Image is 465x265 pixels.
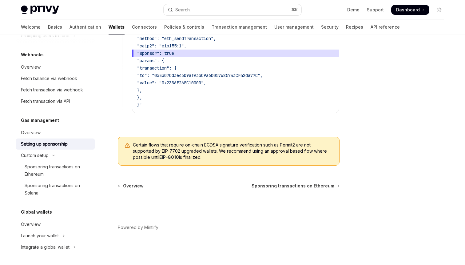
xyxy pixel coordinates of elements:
h5: Global wallets [21,208,52,216]
a: Recipes [346,20,363,34]
span: Sponsoring transactions on Ethereum [252,183,334,189]
button: Toggle Launch your wallet section [16,230,95,241]
a: Transaction management [212,20,267,34]
div: Fetch balance via webhook [21,75,77,82]
a: Powered by Mintlify [118,224,158,231]
img: light logo [21,6,59,14]
div: Integrate a global wallet [21,243,70,251]
span: "params": { [137,58,164,63]
a: Basics [48,20,62,34]
button: Toggle dark mode [434,5,444,15]
a: Demo [347,7,360,13]
div: Search... [175,6,193,14]
span: "to": "0xE3070d3e4309afA3bC9a6b057685743CF42da77C", [137,73,263,78]
a: Authentication [70,20,101,34]
a: User management [274,20,314,34]
svg: Warning [124,143,130,149]
h5: Gas management [21,117,59,124]
span: }, [137,95,142,100]
span: Overview [123,183,144,189]
span: "sponsor": true [137,50,174,56]
a: Support [367,7,384,13]
a: Security [321,20,339,34]
a: EIP-8010 [159,155,179,160]
a: Overview [16,219,95,230]
button: Open search [164,4,301,15]
span: "value": "0x2386F26FC10000", [137,80,206,86]
a: Connectors [132,20,157,34]
div: Custom setup [21,152,49,159]
span: Dashboard [396,7,420,13]
div: Overview [21,63,41,71]
span: "transaction": { [137,65,177,71]
a: Policies & controls [164,20,204,34]
button: Toggle Integrate a global wallet section [16,242,95,253]
a: Fetch balance via webhook [16,73,95,84]
span: Certain flows that require on-chain ECDSA signature verification such as Permit2 are not supporte... [133,142,333,160]
div: Setting up sponsorship [21,140,68,148]
h5: Webhooks [21,51,44,58]
a: Overview [16,127,95,138]
div: Overview [21,129,41,136]
a: Sponsoring transactions on Ethereum [16,161,95,180]
div: Fetch transaction via API [21,98,70,105]
div: Overview [21,221,41,228]
a: Welcome [21,20,41,34]
div: Sponsoring transactions on Solana [25,182,91,197]
div: Fetch transaction via webhook [21,86,83,94]
div: Sponsoring transactions on Ethereum [25,163,91,178]
span: }' [137,102,142,108]
a: Fetch transaction via API [16,96,95,107]
div: Launch your wallet [21,232,59,239]
a: Wallets [109,20,125,34]
a: Dashboard [391,5,429,15]
a: Overview [118,183,144,189]
a: API reference [371,20,400,34]
span: ⌘ K [291,7,298,12]
a: Setting up sponsorship [16,139,95,150]
a: Sponsoring transactions on Solana [16,180,95,199]
a: Overview [16,62,95,73]
a: Sponsoring transactions on Ethereum [252,183,339,189]
span: "caip2": "eip155:1", [137,43,186,49]
button: Toggle Custom setup section [16,150,95,161]
a: Fetch transaction via webhook [16,84,95,95]
span: "method": "eth_sendTransaction", [137,36,216,41]
span: }, [137,87,142,93]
